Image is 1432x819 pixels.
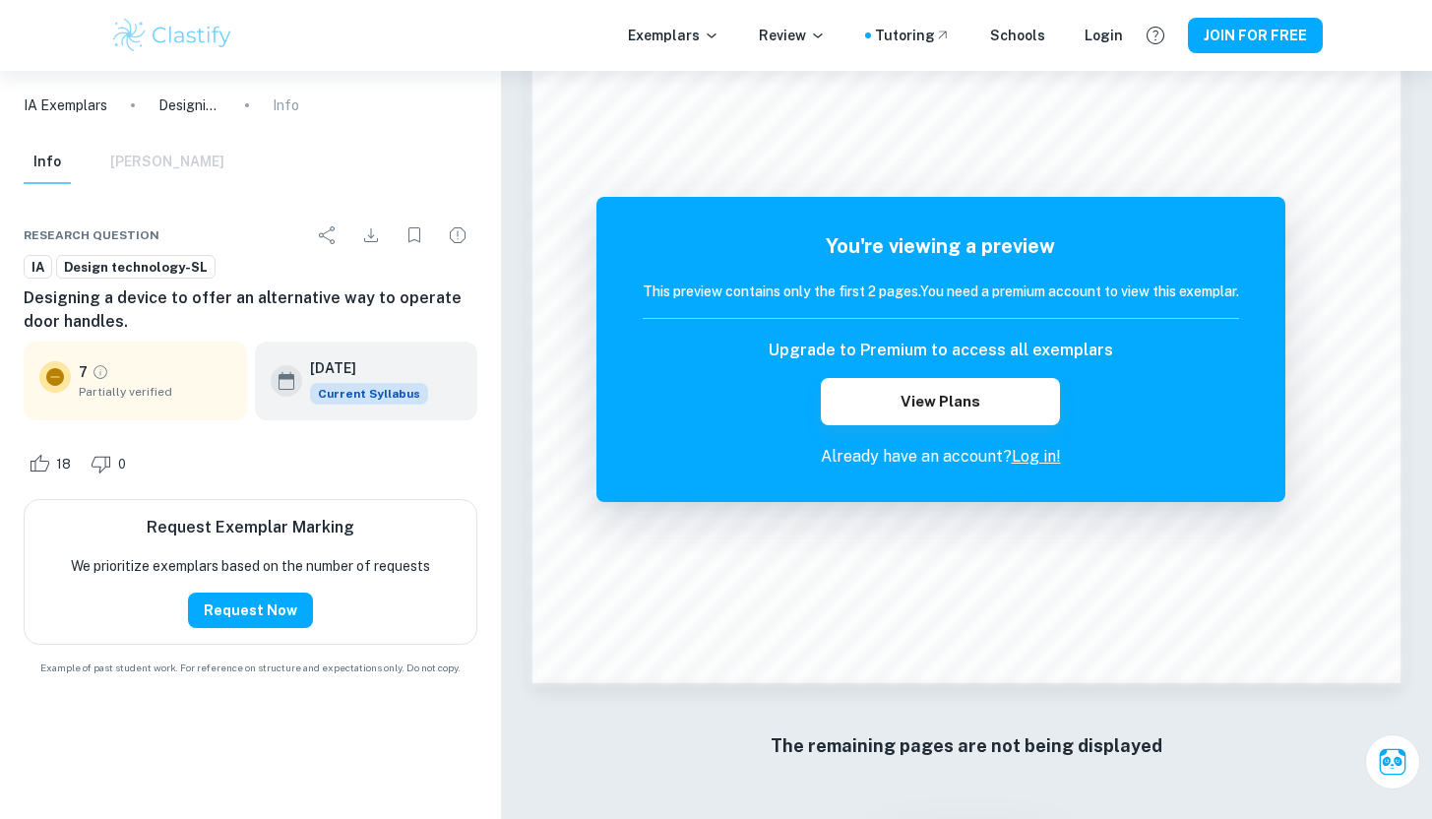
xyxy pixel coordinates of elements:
[273,94,299,116] p: Info
[86,448,137,479] div: Dislike
[24,661,477,675] span: Example of past student work. For reference on structure and expectations only. Do not copy.
[643,445,1239,469] p: Already have an account?
[1365,734,1420,789] button: Ask Clai
[310,383,428,405] div: This exemplar is based on the current syllabus. Feel free to refer to it for inspiration/ideas wh...
[1188,18,1323,53] button: JOIN FOR FREE
[438,216,477,255] div: Report issue
[92,363,109,381] a: Grade partially verified
[643,231,1239,261] h5: You're viewing a preview
[310,357,412,379] h6: [DATE]
[351,216,391,255] div: Download
[25,258,51,278] span: IA
[110,16,235,55] img: Clastify logo
[107,455,137,474] span: 0
[628,25,719,46] p: Exemplars
[45,455,82,474] span: 18
[990,25,1045,46] a: Schools
[1139,19,1172,52] button: Help and Feedback
[572,732,1361,760] h6: The remaining pages are not being displayed
[24,448,82,479] div: Like
[24,94,107,116] a: IA Exemplars
[79,361,88,383] p: 7
[821,378,1059,425] button: View Plans
[188,593,313,628] button: Request Now
[79,383,231,401] span: Partially verified
[769,339,1113,362] h6: Upgrade to Premium to access all exemplars
[1085,25,1123,46] a: Login
[24,141,71,184] button: Info
[395,216,434,255] div: Bookmark
[147,516,354,539] h6: Request Exemplar Marking
[643,281,1239,302] h6: This preview contains only the first 2 pages. You need a premium account to view this exemplar.
[308,216,347,255] div: Share
[71,555,430,577] p: We prioritize exemplars based on the number of requests
[759,25,826,46] p: Review
[158,94,221,116] p: Designing a device to offer an alternative way to operate door handles.
[24,286,477,334] h6: Designing a device to offer an alternative way to operate door handles.
[1012,447,1061,466] a: Log in!
[24,255,52,280] a: IA
[57,258,215,278] span: Design technology-SL
[310,383,428,405] span: Current Syllabus
[56,255,216,280] a: Design technology-SL
[24,226,159,244] span: Research question
[875,25,951,46] a: Tutoring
